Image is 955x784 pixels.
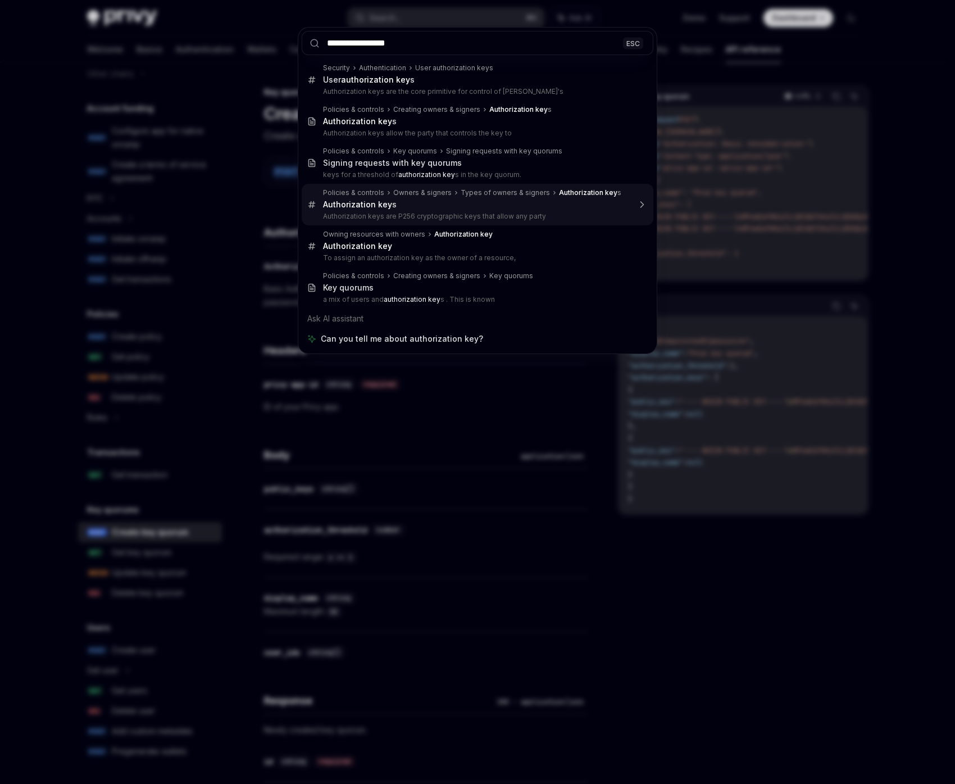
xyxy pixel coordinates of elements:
[323,129,630,138] p: Authorization keys allow the party that controls the key to
[323,253,630,262] p: To assign an authorization key as the owner of a resource,
[434,230,493,238] b: Authorization key
[341,75,410,84] b: authorization key
[398,170,455,179] b: authorization key
[359,64,406,72] div: Authentication
[446,147,562,156] div: Signing requests with key quorums
[415,64,493,72] div: User authorization keys
[393,271,480,280] div: Creating owners & signers
[323,200,392,209] b: Authorization key
[461,188,550,197] div: Types of owners & signers
[323,271,384,280] div: Policies & controls
[323,158,462,168] div: Signing requests with key quorums
[323,75,415,85] div: User s
[323,188,384,197] div: Policies & controls
[321,333,483,345] span: Can you tell me about authorization key?
[323,241,392,251] b: Authorization key
[323,170,630,179] p: keys for a threshold of s in the key quorum.
[323,295,630,304] p: a mix of users and s . This is known
[489,105,548,114] b: Authorization key
[393,105,480,114] div: Creating owners & signers
[323,116,392,126] b: Authorization key
[323,87,630,96] p: Authorization keys are the core primitive for control of [PERSON_NAME]'s
[384,295,440,303] b: authorization key
[323,116,397,126] div: s
[323,212,630,221] p: Authorization keys are P256 cryptographic keys that allow any party
[323,283,374,293] div: Key quorums
[489,105,552,114] div: s
[623,37,643,49] div: ESC
[323,230,425,239] div: Owning resources with owners
[393,188,452,197] div: Owners & signers
[323,64,350,72] div: Security
[559,188,617,197] b: Authorization key
[323,147,384,156] div: Policies & controls
[302,309,653,329] div: Ask AI assistant
[393,147,437,156] div: Key quorums
[489,271,533,280] div: Key quorums
[323,200,397,210] div: s
[559,188,621,197] div: s
[323,105,384,114] div: Policies & controls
